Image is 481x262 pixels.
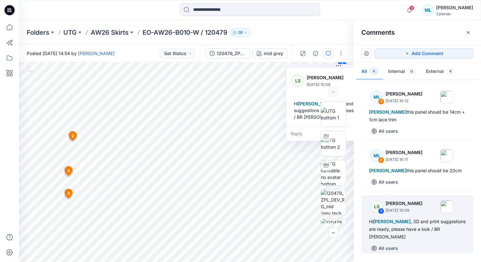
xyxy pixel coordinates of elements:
[370,200,383,213] div: LS
[379,127,398,135] p: All users
[378,157,384,163] div: 2
[298,101,336,106] span: [PERSON_NAME]
[307,74,359,81] p: [PERSON_NAME]
[436,4,473,11] div: [PERSON_NAME]
[310,48,321,59] button: Details
[238,29,243,36] p: 28
[286,127,391,141] div: Reply
[321,160,346,185] img: UTG turntable no avatar bottom
[206,48,250,59] button: 120479_ZPL_DEV
[253,48,287,59] button: mid grey
[321,190,346,215] img: 120479_ZPL_DEV_RG_mid grey_tech
[369,243,401,253] button: All users
[369,177,401,187] button: All users
[291,74,304,87] div: LS
[374,48,473,59] button: Add Comment
[369,108,466,124] div: this panel should be 14cm + 1cm lace trim
[379,244,398,252] p: All users
[386,98,422,104] p: [DATE] 16:12
[63,28,77,37] a: UTG
[422,4,434,16] div: ML
[307,81,359,88] p: [DATE] 15:09
[409,5,414,11] span: 9
[373,219,411,224] span: [PERSON_NAME]
[369,167,466,174] div: this panel should be 20cm
[356,64,383,80] button: All
[408,68,416,74] span: 0
[386,156,422,163] p: [DATE] 16:11
[369,126,401,136] button: All users
[291,98,386,123] div: Hi , 3D and print suggestions are ready, please have a look / BR [PERSON_NAME]
[321,219,346,244] img: 120479_ZPL_DEV_RG_mid grey_mc
[91,28,129,37] a: AW26 Skirts
[67,191,70,196] span: 4
[386,207,422,214] p: [DATE] 15:09
[386,149,422,156] p: [PERSON_NAME]
[361,29,395,36] h2: Comments
[230,28,251,37] button: 28
[78,51,115,56] a: [PERSON_NAME]
[27,28,49,37] a: Folders
[378,98,384,105] div: 3
[436,11,473,16] div: Zalando
[386,90,422,98] p: [PERSON_NAME]
[370,91,383,103] div: ML
[369,109,407,115] span: [PERSON_NAME]
[143,28,227,37] p: EO-AW26-B010-W / 120479
[264,50,283,57] div: mid grey
[446,68,455,74] span: 4
[370,68,378,74] span: 4
[321,137,346,150] img: UTG bottom 2
[386,200,422,207] p: [PERSON_NAME]
[321,108,346,121] img: UTG bottom 1
[383,64,421,80] button: Internal
[369,218,466,241] div: Hi , 3D and print suggestions are ready, please have a look / BR [PERSON_NAME]
[370,149,383,162] div: ML
[378,208,384,214] div: 1
[421,64,460,80] button: External
[27,50,115,57] span: Posted [DATE] 14:54 by
[379,178,398,186] p: All users
[369,168,407,173] span: [PERSON_NAME]
[67,168,70,174] span: 3
[72,133,74,139] span: 2
[217,50,246,57] div: 120479_ZPL_DEV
